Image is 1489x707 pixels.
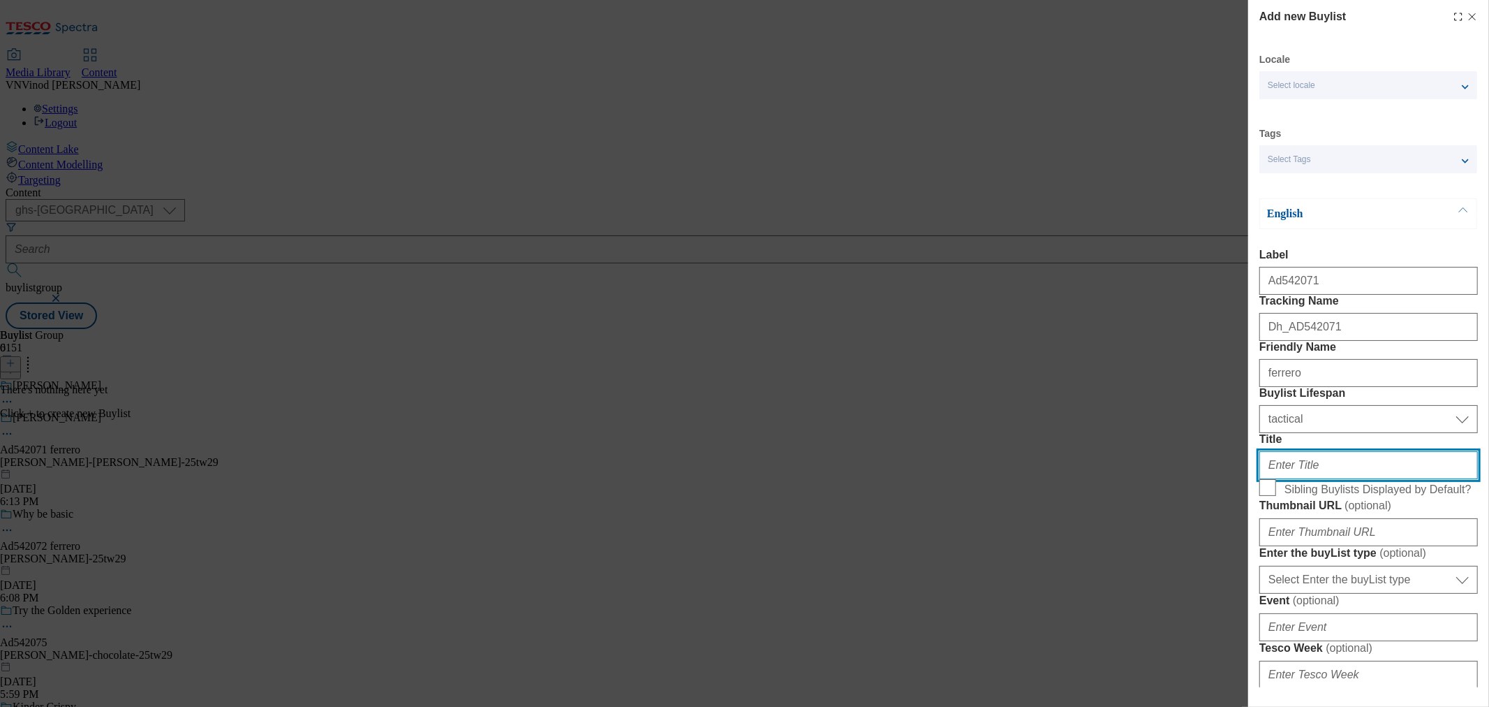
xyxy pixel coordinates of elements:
[1259,8,1346,25] h4: Add new Buylist
[1284,483,1472,496] span: Sibling Buylists Displayed by Default?
[1259,546,1478,560] label: Enter the buyList type
[1293,595,1340,606] span: ( optional )
[1267,207,1414,221] p: English
[1344,500,1391,511] span: ( optional )
[1259,499,1478,513] label: Thumbnail URL
[1259,518,1478,546] input: Enter Thumbnail URL
[1268,80,1315,91] span: Select locale
[1259,387,1478,400] label: Buylist Lifespan
[1259,267,1478,295] input: Enter Label
[1259,661,1478,689] input: Enter Tesco Week
[1259,613,1478,641] input: Enter Event
[1259,313,1478,341] input: Enter Tracking Name
[1259,433,1478,446] label: Title
[1259,451,1478,479] input: Enter Title
[1259,145,1477,173] button: Select Tags
[1326,642,1372,654] span: ( optional )
[1259,71,1477,99] button: Select locale
[1259,594,1478,608] label: Event
[1259,341,1478,353] label: Friendly Name
[1268,154,1311,165] span: Select Tags
[1259,641,1478,655] label: Tesco Week
[1259,249,1478,261] label: Label
[1259,359,1478,387] input: Enter Friendly Name
[1379,547,1426,559] span: ( optional )
[1259,295,1478,307] label: Tracking Name
[1259,56,1290,64] label: Locale
[1259,130,1282,138] label: Tags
